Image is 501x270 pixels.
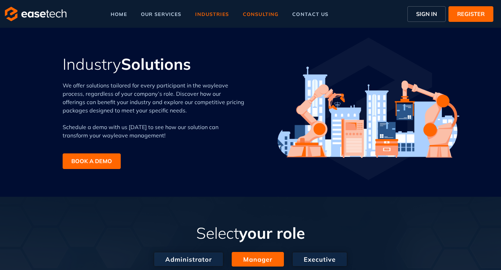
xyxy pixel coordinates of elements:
[239,223,305,243] span: your role
[121,54,191,74] span: Solutions
[407,6,446,22] button: SIGN IN
[305,37,432,180] img: easetech logo
[292,252,347,267] button: Executive
[416,10,437,18] span: SIGN IN
[278,56,460,169] img: image for short-section
[448,6,493,22] button: REGISTER
[71,157,112,165] span: BOOK A DEMO
[165,255,212,264] span: Administrator
[292,12,328,17] span: contact us
[243,255,272,264] span: Manager
[154,252,223,267] button: Administrator
[304,255,336,264] span: Executive
[141,12,182,17] span: our services
[243,12,278,17] span: consulting
[111,12,127,17] span: home
[63,153,121,169] button: BOOK A DEMO
[195,12,229,17] span: industries
[5,7,66,21] img: logo
[63,54,121,74] span: Industry
[63,81,245,115] div: We offer solutions tailored for every participant in the wayleave process, regardless of your com...
[196,223,239,243] span: Select
[63,123,245,145] div: Schedule a demo with us [DATE] to see how our solution can transform your wayleave management!
[232,252,284,267] button: Manager
[457,10,485,18] span: REGISTER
